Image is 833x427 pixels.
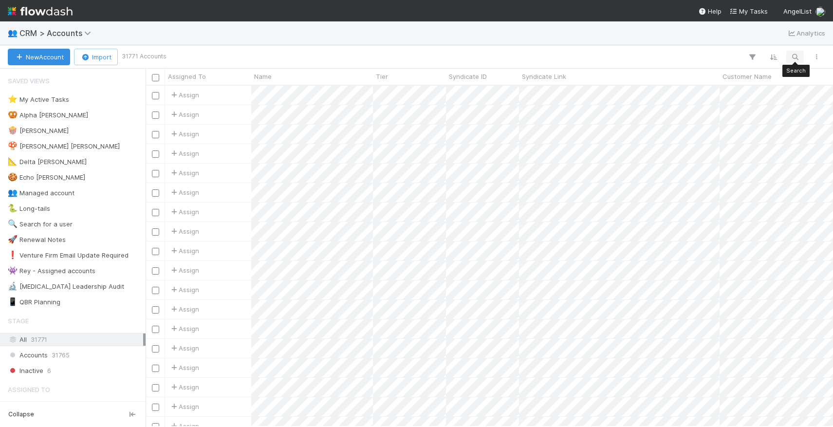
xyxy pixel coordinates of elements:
[729,7,768,15] span: My Tasks
[31,334,47,346] span: 31771
[8,188,18,197] span: 👥
[152,306,159,314] input: Toggle Row Selected
[169,226,199,236] span: Assign
[8,280,124,293] div: [MEDICAL_DATA] Leadership Audit
[8,173,18,181] span: 🍪
[152,248,159,255] input: Toggle Row Selected
[8,266,18,275] span: 👾
[152,92,159,99] input: Toggle Row Selected
[8,282,18,290] span: 🔬
[376,72,388,81] span: Tier
[8,204,18,212] span: 🐍
[8,349,48,361] span: Accounts
[169,324,199,334] span: Assign
[449,72,487,81] span: Syndicate ID
[152,365,159,372] input: Toggle Row Selected
[8,251,18,259] span: ❗
[122,52,167,61] small: 31771 Accounts
[8,296,60,308] div: QBR Planning
[8,95,18,103] span: ⭐
[8,334,143,346] div: All
[152,170,159,177] input: Toggle Row Selected
[8,3,73,19] img: logo-inverted-e16ddd16eac7371096b0.svg
[169,304,199,314] span: Assign
[8,265,95,277] div: Rey - Assigned accounts
[169,265,199,275] span: Assign
[152,326,159,333] input: Toggle Row Selected
[169,285,199,295] span: Assign
[8,125,69,137] div: [PERSON_NAME]
[722,72,772,81] span: Customer Name
[152,267,159,275] input: Toggle Row Selected
[47,365,51,377] span: 6
[8,297,18,306] span: 📱
[8,203,50,215] div: Long-tails
[8,126,18,134] span: 🍿
[8,93,69,106] div: My Active Tasks
[8,142,18,150] span: 🍄
[8,235,18,243] span: 🚀
[8,380,50,399] span: Assigned To
[8,187,74,199] div: Managed account
[8,220,18,228] span: 🔍
[783,7,812,15] span: AngelList
[8,234,66,246] div: Renewal Notes
[152,404,159,411] input: Toggle Row Selected
[8,156,87,168] div: Delta [PERSON_NAME]
[169,187,199,197] span: Assign
[152,189,159,197] input: Toggle Row Selected
[8,49,70,65] button: NewAccount
[169,402,199,411] span: Assign
[8,410,34,419] span: Collapse
[169,149,199,158] span: Assign
[522,72,566,81] span: Syndicate Link
[169,129,199,139] div: Assign
[169,382,199,392] span: Assign
[8,365,43,377] span: Inactive
[168,72,206,81] span: Assigned To
[52,349,70,361] span: 31765
[8,218,73,230] div: Search for a user
[169,363,199,372] span: Assign
[19,28,96,38] span: CRM > Accounts
[152,384,159,391] input: Toggle Row Selected
[169,90,199,100] span: Assign
[152,74,159,81] input: Toggle All Rows Selected
[729,6,768,16] a: My Tasks
[8,109,88,121] div: Alpha [PERSON_NAME]
[169,343,199,353] span: Assign
[254,72,272,81] span: Name
[8,111,18,119] span: 🥨
[8,157,18,166] span: 📐
[152,287,159,294] input: Toggle Row Selected
[152,111,159,119] input: Toggle Row Selected
[152,228,159,236] input: Toggle Row Selected
[169,168,199,178] span: Assign
[152,345,159,353] input: Toggle Row Selected
[169,207,199,217] span: Assign
[8,71,50,91] span: Saved Views
[8,29,18,37] span: 👥
[152,209,159,216] input: Toggle Row Selected
[8,311,29,331] span: Stage
[169,110,199,119] span: Assign
[169,246,199,256] span: Assign
[787,27,825,39] a: Analytics
[152,150,159,158] input: Toggle Row Selected
[8,171,85,184] div: Echo [PERSON_NAME]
